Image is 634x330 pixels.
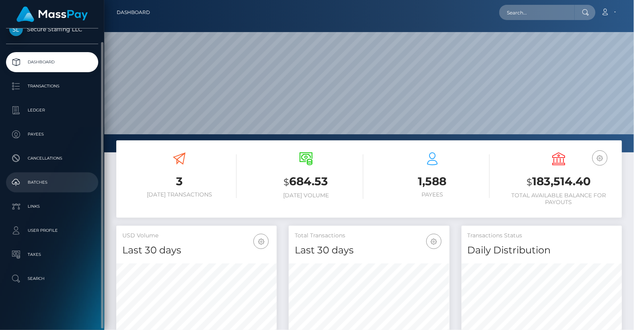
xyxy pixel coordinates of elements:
p: Taxes [9,249,95,261]
p: User Profile [9,225,95,237]
span: Secure Staffing LLC [6,26,98,33]
a: Cancellations [6,148,98,168]
h5: Total Transactions [295,232,443,240]
small: $ [284,176,289,188]
p: Transactions [9,80,95,92]
p: Batches [9,176,95,188]
input: Search... [499,5,575,20]
small: $ [527,176,532,188]
p: Dashboard [9,56,95,68]
h6: [DATE] Transactions [122,191,237,198]
a: Payees [6,124,98,144]
a: Taxes [6,245,98,265]
h6: Total Available Balance for Payouts [502,192,616,206]
h4: Last 30 days [122,243,271,257]
a: Dashboard [6,52,98,72]
h3: 684.53 [249,174,363,190]
p: Payees [9,128,95,140]
h3: 1,588 [375,174,490,189]
h3: 3 [122,174,237,189]
a: Dashboard [117,4,150,21]
a: Links [6,196,98,217]
h3: 183,514.40 [502,174,616,190]
h5: USD Volume [122,232,271,240]
a: Search [6,269,98,289]
h4: Daily Distribution [468,243,616,257]
a: User Profile [6,221,98,241]
img: MassPay Logo [16,6,88,22]
p: Cancellations [9,152,95,164]
h5: Transactions Status [468,232,616,240]
a: Transactions [6,76,98,96]
a: Batches [6,172,98,192]
p: Search [9,273,95,285]
a: Ledger [6,100,98,120]
p: Links [9,200,95,213]
h6: Payees [375,191,490,198]
p: Ledger [9,104,95,116]
h4: Last 30 days [295,243,443,257]
h6: [DATE] Volume [249,192,363,199]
